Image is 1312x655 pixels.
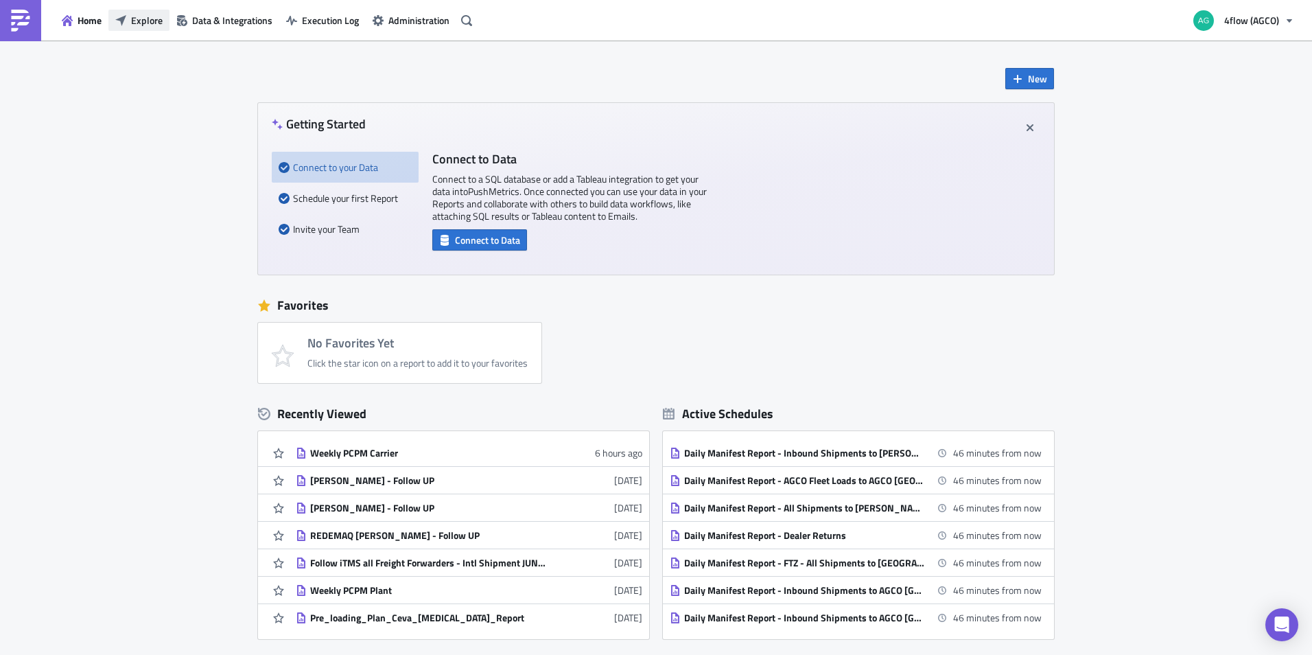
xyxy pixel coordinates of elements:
[684,612,924,624] div: Daily Manifest Report - Inbound Shipments to AGCO [GEOGRAPHIC_DATA] - WEST
[279,152,412,183] div: Connect to your Data
[279,183,412,214] div: Schedule your first Report
[388,13,449,27] span: Administration
[684,502,924,514] div: Daily Manifest Report - All Shipments to [PERSON_NAME] and AGCO [GEOGRAPHIC_DATA] - [GEOGRAPHIC_D...
[296,577,642,604] a: Weekly PCPM Plant[DATE]
[663,406,773,422] div: Active Schedules
[670,549,1042,576] a: Daily Manifest Report - FTZ - All Shipments to [GEOGRAPHIC_DATA] and [GEOGRAPHIC_DATA]46 minutes ...
[1185,5,1302,36] button: 4flow (AGCO)
[455,233,520,247] span: Connect to Data
[684,474,924,487] div: Daily Manifest Report - AGCO Fleet Loads to AGCO [GEOGRAPHIC_DATA]
[296,549,642,576] a: Follow iTMS all Freight Forwarders - Intl Shipment JUNDIAI - planners[DATE]
[272,117,366,131] h4: Getting Started
[310,502,550,514] div: [PERSON_NAME] - Follow UP
[614,473,642,487] time: 2025-09-19T15:11:05Z
[307,336,528,350] h4: No Favorites Yet
[953,473,1042,487] time: 2025-09-23 09:00
[1265,608,1298,641] div: Open Intercom Messenger
[310,447,550,459] div: Weekly PCPM Carrier
[432,231,527,246] a: Connect to Data
[310,474,550,487] div: [PERSON_NAME] - Follow UP
[296,604,642,631] a: Pre_loading_Plan_Ceva_[MEDICAL_DATA]_Report[DATE]
[614,501,642,515] time: 2025-09-19T15:10:44Z
[10,10,32,32] img: PushMetrics
[432,152,707,166] h4: Connect to Data
[684,557,924,569] div: Daily Manifest Report - FTZ - All Shipments to [GEOGRAPHIC_DATA] and [GEOGRAPHIC_DATA]
[595,446,642,460] time: 2025-09-23T05:24:00Z
[1005,68,1054,89] button: New
[258,404,649,424] div: Recently Viewed
[1192,9,1215,32] img: Avatar
[432,173,707,222] p: Connect to a SQL database or add a Tableau integration to get your data into PushMetrics . Once c...
[279,214,412,244] div: Invite your Team
[296,467,642,494] a: [PERSON_NAME] - Follow UP[DATE]
[670,604,1042,631] a: Daily Manifest Report - Inbound Shipments to AGCO [GEOGRAPHIC_DATA] - WEST46 minutes from now
[614,555,642,570] time: 2025-09-18T18:52:09Z
[78,13,102,27] span: Home
[296,439,642,466] a: Weekly PCPM Carrier6 hours ago
[296,522,642,549] a: REDEMAQ [PERSON_NAME] - Follow UP[DATE]
[953,446,1042,460] time: 2025-09-23 09:00
[953,583,1042,597] time: 2025-09-23 09:00
[684,447,924,459] div: Daily Manifest Report - Inbound Shipments to [PERSON_NAME][GEOGRAPHIC_DATA]
[310,584,550,597] div: Weekly PCPM Plant
[307,357,528,369] div: Click the star icon on a report to add it to your favorites
[614,610,642,625] time: 2025-09-16T15:24:18Z
[670,494,1042,521] a: Daily Manifest Report - All Shipments to [PERSON_NAME] and AGCO [GEOGRAPHIC_DATA] - [GEOGRAPHIC_D...
[310,557,550,569] div: Follow iTMS all Freight Forwarders - Intl Shipment JUNDIAI - planners
[366,10,456,31] button: Administration
[953,528,1042,542] time: 2025-09-23 09:00
[670,467,1042,494] a: Daily Manifest Report - AGCO Fleet Loads to AGCO [GEOGRAPHIC_DATA]46 minutes from now
[953,555,1042,570] time: 2025-09-23 09:00
[432,229,527,251] button: Connect to Data
[953,610,1042,625] time: 2025-09-23 09:00
[55,10,108,31] button: Home
[258,295,1054,316] div: Favorites
[169,10,279,31] button: Data & Integrations
[310,529,550,542] div: REDEMAQ [PERSON_NAME] - Follow UP
[1224,13,1279,27] span: 4flow (AGCO)
[684,584,924,597] div: Daily Manifest Report - Inbound Shipments to AGCO [GEOGRAPHIC_DATA]
[614,583,642,597] time: 2025-09-18T13:11:45Z
[670,577,1042,604] a: Daily Manifest Report - Inbound Shipments to AGCO [GEOGRAPHIC_DATA]46 minutes from now
[670,522,1042,549] a: Daily Manifest Report - Dealer Returns46 minutes from now
[108,10,169,31] button: Explore
[684,529,924,542] div: Daily Manifest Report - Dealer Returns
[192,13,272,27] span: Data & Integrations
[1028,71,1047,86] span: New
[296,494,642,521] a: [PERSON_NAME] - Follow UP[DATE]
[670,439,1042,466] a: Daily Manifest Report - Inbound Shipments to [PERSON_NAME][GEOGRAPHIC_DATA]46 minutes from now
[310,612,550,624] div: Pre_loading_Plan_Ceva_[MEDICAL_DATA]_Report
[279,10,366,31] button: Execution Log
[302,13,359,27] span: Execution Log
[614,528,642,542] time: 2025-09-19T15:10:18Z
[131,13,163,27] span: Explore
[953,501,1042,515] time: 2025-09-23 09:00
